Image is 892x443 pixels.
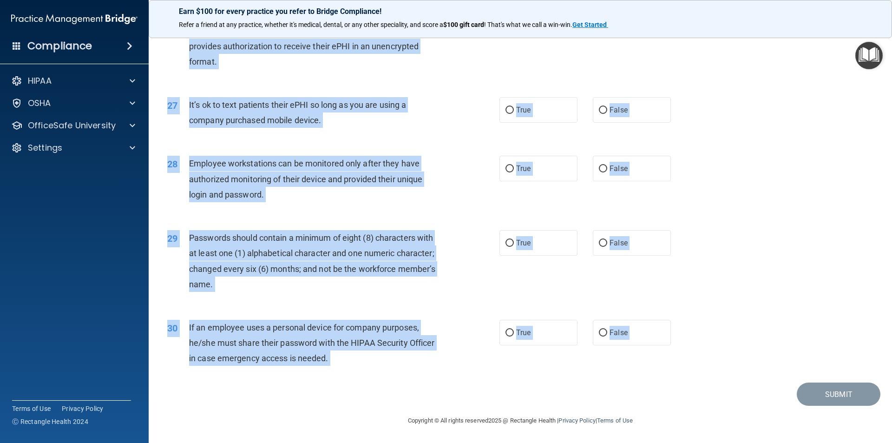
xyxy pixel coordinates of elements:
span: False [610,164,628,173]
input: True [505,165,514,172]
span: 29 [167,233,177,244]
span: ! That's what we call a win-win. [484,21,572,28]
input: True [505,107,514,114]
span: Refer a friend at any practice, whether it's medical, dental, or any other speciality, and score a [179,21,443,28]
input: False [599,165,607,172]
span: False [610,238,628,247]
span: 27 [167,100,177,111]
a: Privacy Policy [62,404,104,413]
h4: Compliance [27,40,92,53]
span: Even though regular email is not secure, practices are allowed to e-mail patients ePHI in an unen... [189,10,438,66]
span: True [516,106,531,114]
p: HIPAA [28,75,52,86]
input: False [599,330,607,337]
span: Employee workstations can be monitored only after they have authorized monitoring of their device... [189,159,422,199]
span: True [516,164,531,173]
span: It’s ok to text patients their ePHI so long as you are using a company purchased mobile device. [189,100,406,125]
img: PMB logo [11,10,138,28]
p: Earn $100 for every practice you refer to Bridge Compliance! [179,7,862,16]
span: False [610,328,628,337]
span: Passwords should contain a minimum of eight (8) characters with at least one (1) alphabetical cha... [189,233,435,289]
p: OfficeSafe University [28,120,116,131]
span: True [516,328,531,337]
a: OSHA [11,98,135,109]
p: Settings [28,142,62,153]
a: Terms of Use [12,404,51,413]
a: OfficeSafe University [11,120,135,131]
input: False [599,240,607,247]
input: True [505,240,514,247]
button: Submit [797,383,880,406]
a: Terms of Use [597,417,633,424]
span: 30 [167,323,177,334]
button: Open Resource Center [855,42,883,69]
span: Ⓒ Rectangle Health 2024 [12,417,88,426]
a: Settings [11,142,135,153]
span: True [516,238,531,247]
a: Get Started [572,21,608,28]
input: False [599,107,607,114]
input: True [505,330,514,337]
p: OSHA [28,98,51,109]
a: HIPAA [11,75,135,86]
span: If an employee uses a personal device for company purposes, he/she must share their password with... [189,323,434,363]
div: Copyright © All rights reserved 2025 @ Rectangle Health | | [351,406,690,436]
span: False [610,106,628,114]
strong: $100 gift card [443,21,484,28]
a: Privacy Policy [558,417,595,424]
strong: Get Started [572,21,607,28]
span: 28 [167,159,177,170]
